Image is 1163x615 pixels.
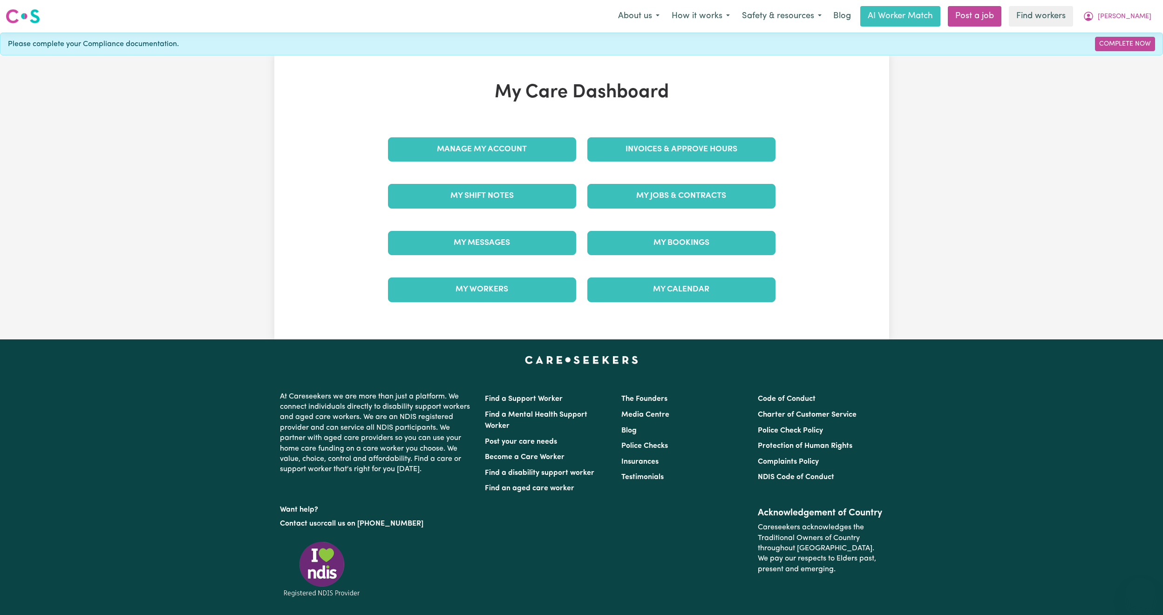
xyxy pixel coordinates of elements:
[758,458,819,466] a: Complaints Policy
[621,427,637,434] a: Blog
[485,411,587,430] a: Find a Mental Health Support Worker
[485,453,564,461] a: Become a Care Worker
[666,7,736,26] button: How it works
[8,39,179,50] span: Please complete your Compliance documentation.
[1126,578,1156,608] iframe: Button to launch messaging window, conversation in progress
[736,7,828,26] button: Safety & resources
[758,507,883,519] h2: Acknowledgement of Country
[525,356,638,364] a: Careseekers home page
[758,442,852,450] a: Protection of Human Rights
[587,231,775,255] a: My Bookings
[280,388,474,479] p: At Careseekers we are more than just a platform. We connect individuals directly to disability su...
[1077,7,1157,26] button: My Account
[485,469,594,477] a: Find a disability support worker
[758,395,816,403] a: Code of Conduct
[587,277,775,302] a: My Calendar
[621,442,668,450] a: Police Checks
[485,485,574,492] a: Find an aged care worker
[485,395,563,403] a: Find a Support Worker
[280,515,474,533] p: or
[388,231,576,255] a: My Messages
[758,427,823,434] a: Police Check Policy
[6,6,40,27] a: Careseekers logo
[6,8,40,25] img: Careseekers logo
[758,411,857,419] a: Charter of Customer Service
[621,473,664,481] a: Testimonials
[388,137,576,162] a: Manage My Account
[612,7,666,26] button: About us
[587,184,775,208] a: My Jobs & Contracts
[280,501,474,515] p: Want help?
[758,473,834,481] a: NDIS Code of Conduct
[280,520,317,527] a: Contact us
[621,411,669,419] a: Media Centre
[388,184,576,208] a: My Shift Notes
[1009,6,1073,27] a: Find workers
[280,540,364,598] img: Registered NDIS provider
[485,438,557,446] a: Post your care needs
[1098,12,1151,22] span: [PERSON_NAME]
[758,519,883,578] p: Careseekers acknowledges the Traditional Owners of Country throughout [GEOGRAPHIC_DATA]. We pay o...
[587,137,775,162] a: Invoices & Approve Hours
[621,395,667,403] a: The Founders
[948,6,1001,27] a: Post a job
[382,81,781,104] h1: My Care Dashboard
[388,277,576,302] a: My Workers
[621,458,659,466] a: Insurances
[324,520,423,527] a: call us on [PHONE_NUMBER]
[828,6,857,27] a: Blog
[1095,37,1155,51] a: Complete Now
[860,6,940,27] a: AI Worker Match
